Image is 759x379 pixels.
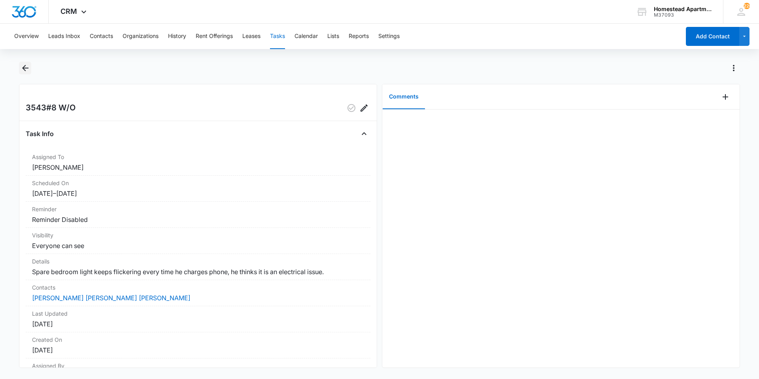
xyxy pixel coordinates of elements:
button: Organizations [123,24,159,49]
button: Comments [383,85,425,109]
div: DetailsSpare bedroom light keeps flickering every time he charges phone, he thinks it is an elect... [26,254,370,280]
div: notifications count [744,3,750,9]
dt: Reminder [32,205,364,213]
h4: Task Info [26,129,54,138]
dt: Assigned By [32,362,364,370]
h2: 3543#8 W/O [26,102,76,114]
button: Back [19,62,31,74]
button: Rent Offerings [196,24,233,49]
span: 220 [744,3,750,9]
button: Calendar [295,24,318,49]
dd: [DATE] – [DATE] [32,189,364,198]
button: Add Comment [719,91,732,103]
dt: Assigned To [32,153,364,161]
div: Created On[DATE] [26,332,370,358]
div: VisibilityEveryone can see [26,228,370,254]
dd: [DATE] [32,319,364,329]
button: Overview [14,24,39,49]
button: Edit [358,102,370,114]
button: Leads Inbox [48,24,80,49]
div: ReminderReminder Disabled [26,202,370,228]
dd: Reminder Disabled [32,215,364,224]
button: Add Contact [686,27,739,46]
button: Actions [727,62,740,74]
button: Contacts [90,24,113,49]
button: Leases [242,24,261,49]
dt: Contacts [32,283,364,292]
button: Settings [378,24,400,49]
button: Close [358,127,370,140]
a: [PERSON_NAME] [PERSON_NAME] [PERSON_NAME] [32,294,191,302]
div: Scheduled On[DATE]–[DATE] [26,176,370,202]
dd: Everyone can see [32,241,364,250]
dt: Last Updated [32,309,364,318]
dd: [DATE] [32,345,364,355]
div: Last Updated[DATE] [26,306,370,332]
div: account name [654,6,712,12]
dt: Details [32,257,364,265]
span: CRM [60,7,77,15]
dt: Scheduled On [32,179,364,187]
dd: Spare bedroom light keeps flickering every time he charges phone, he thinks it is an electrical i... [32,267,364,277]
dt: Visibility [32,231,364,239]
div: account id [654,12,712,18]
button: Lists [327,24,339,49]
button: Tasks [270,24,285,49]
button: History [168,24,186,49]
button: Reports [349,24,369,49]
div: Assigned To[PERSON_NAME] [26,150,370,176]
dd: [PERSON_NAME] [32,163,364,172]
dt: Created On [32,335,364,344]
div: Contacts[PERSON_NAME] [PERSON_NAME] [PERSON_NAME] [26,280,370,306]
